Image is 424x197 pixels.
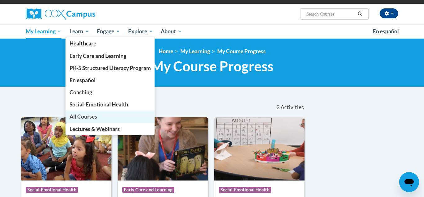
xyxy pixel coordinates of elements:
[97,28,120,35] span: Engage
[159,48,173,54] a: Home
[70,113,97,120] span: All Courses
[65,98,155,110] a: Social-Emotional Health
[70,53,126,59] span: Early Care and Learning
[93,24,124,39] a: Engage
[65,37,155,49] a: Healthcare
[128,28,153,35] span: Explore
[65,62,155,74] a: PK-5 Structured Literacy Program
[65,86,155,98] a: Coaching
[373,28,399,35] span: En español
[151,58,273,74] span: My Course Progress
[65,123,155,135] a: Lectures & Webinars
[16,24,408,39] div: Main menu
[65,74,155,86] a: En español
[26,8,95,20] img: Cox Campus
[157,24,186,39] a: About
[214,117,304,181] img: Course Logo
[65,50,155,62] a: Early Care and Learning
[306,10,355,18] input: Search Courses
[281,104,304,111] span: Activities
[70,40,96,47] span: Healthcare
[70,101,128,108] span: Social-Emotional Health
[369,25,403,38] a: En español
[21,117,111,181] img: Course Logo
[70,77,96,83] span: En español
[355,10,365,18] button: Search
[122,187,174,193] span: Early Care and Learning
[161,28,182,35] span: About
[26,28,61,35] span: My Learning
[26,8,144,20] a: Cox Campus
[70,65,151,71] span: PK-5 Structured Literacy Program
[399,172,419,192] iframe: Button to launch messaging window, conversation in progress
[70,89,92,96] span: Coaching
[124,24,157,39] a: Explore
[70,28,89,35] span: Learn
[217,48,266,54] a: My Course Progress
[70,126,120,132] span: Lectures & Webinars
[22,24,65,39] a: My Learning
[380,8,398,18] button: Account Settings
[65,24,93,39] a: Learn
[118,117,208,181] img: Course Logo
[219,187,271,193] span: Social-Emotional Health
[65,110,155,123] a: All Courses
[180,48,210,54] a: My Learning
[277,104,280,111] span: 3
[26,187,78,193] span: Social-Emotional Health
